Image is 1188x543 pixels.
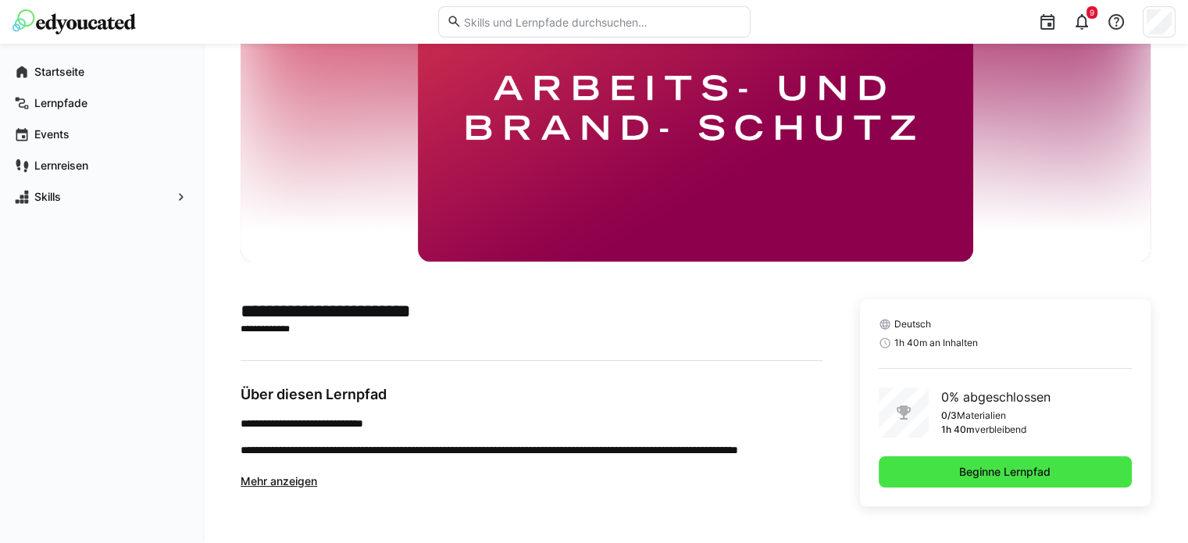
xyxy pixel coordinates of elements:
[894,318,931,330] span: Deutsch
[241,386,822,403] h3: Über diesen Lernpfad
[941,423,975,436] p: 1h 40m
[462,15,741,29] input: Skills und Lernpfade durchsuchen…
[894,337,978,349] span: 1h 40m an Inhalten
[975,423,1026,436] p: verbleibend
[1090,8,1094,17] span: 9
[957,409,1006,422] p: Materialien
[241,474,317,488] span: Mehr anzeigen
[957,464,1053,480] span: Beginne Lernpfad
[879,456,1132,488] button: Beginne Lernpfad
[941,388,1051,406] p: 0% abgeschlossen
[941,409,957,422] p: 0/3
